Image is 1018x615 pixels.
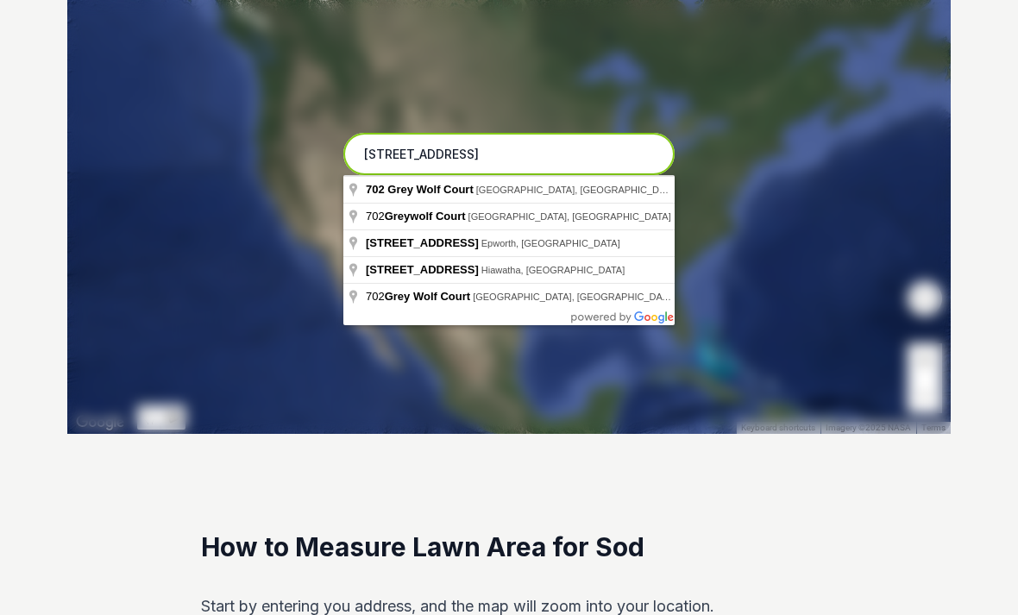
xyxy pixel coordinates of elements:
span: Epworth, [GEOGRAPHIC_DATA] [481,238,620,248]
span: [STREET_ADDRESS] [366,236,479,249]
h2: How to Measure Lawn Area for Sod [201,530,818,565]
span: [GEOGRAPHIC_DATA], [GEOGRAPHIC_DATA] [476,185,679,195]
span: 702 [366,183,385,196]
span: [GEOGRAPHIC_DATA], [GEOGRAPHIC_DATA] [468,211,671,222]
span: 702 [366,210,468,223]
span: Hiawatha, [GEOGRAPHIC_DATA] [481,265,625,275]
span: Greywolf Court [385,210,466,223]
span: Grey Wolf Court [387,183,473,196]
span: Grey Wolf Court [385,290,470,303]
span: [STREET_ADDRESS] [366,263,479,276]
input: Enter your address to get started [343,133,675,176]
span: [GEOGRAPHIC_DATA], [GEOGRAPHIC_DATA] [473,292,676,302]
span: 702 [366,290,473,303]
